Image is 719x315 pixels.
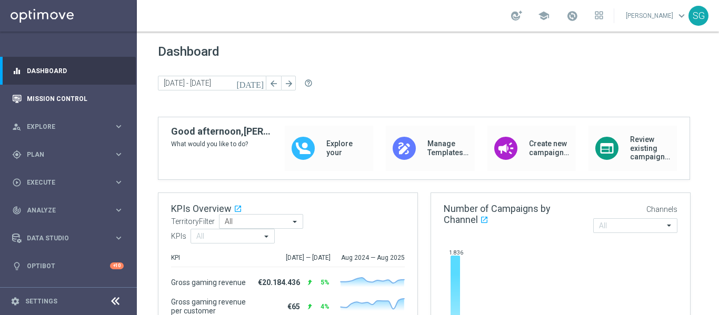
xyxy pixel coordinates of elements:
a: [PERSON_NAME]keyboard_arrow_down [625,8,688,24]
div: Execute [12,178,114,187]
button: gps_fixed Plan keyboard_arrow_right [12,150,124,159]
i: lightbulb [12,261,22,271]
a: Settings [25,298,57,304]
div: Data Studio [12,233,114,243]
button: lightbulb Optibot +10 [12,262,124,270]
span: keyboard_arrow_down [676,10,687,22]
div: Dashboard [12,57,124,85]
span: Data Studio [27,235,114,241]
i: equalizer [12,66,22,76]
button: equalizer Dashboard [12,67,124,75]
i: keyboard_arrow_right [114,205,124,215]
i: settings [11,297,20,306]
a: Dashboard [27,57,124,85]
i: keyboard_arrow_right [114,233,124,243]
button: play_circle_outline Execute keyboard_arrow_right [12,178,124,187]
button: track_changes Analyze keyboard_arrow_right [12,206,124,215]
a: Optibot [27,252,110,280]
button: Data Studio keyboard_arrow_right [12,234,124,242]
span: school [538,10,550,22]
i: keyboard_arrow_right [114,121,124,131]
div: SG [688,6,708,26]
a: Mission Control [27,85,124,113]
div: Optibot [12,252,124,280]
i: track_changes [12,206,22,215]
i: keyboard_arrow_right [114,149,124,159]
div: Analyze [12,206,114,215]
div: Mission Control [12,85,124,113]
button: Mission Control [12,95,124,103]
i: play_circle_outline [12,178,22,187]
span: Explore [27,124,114,130]
div: +10 [110,262,124,269]
div: Plan [12,150,114,159]
button: person_search Explore keyboard_arrow_right [12,123,124,131]
i: gps_fixed [12,150,22,159]
i: person_search [12,122,22,131]
i: keyboard_arrow_right [114,177,124,187]
div: Explore [12,122,114,131]
span: Analyze [27,207,114,214]
span: Execute [27,179,114,186]
span: Plan [27,151,114,158]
